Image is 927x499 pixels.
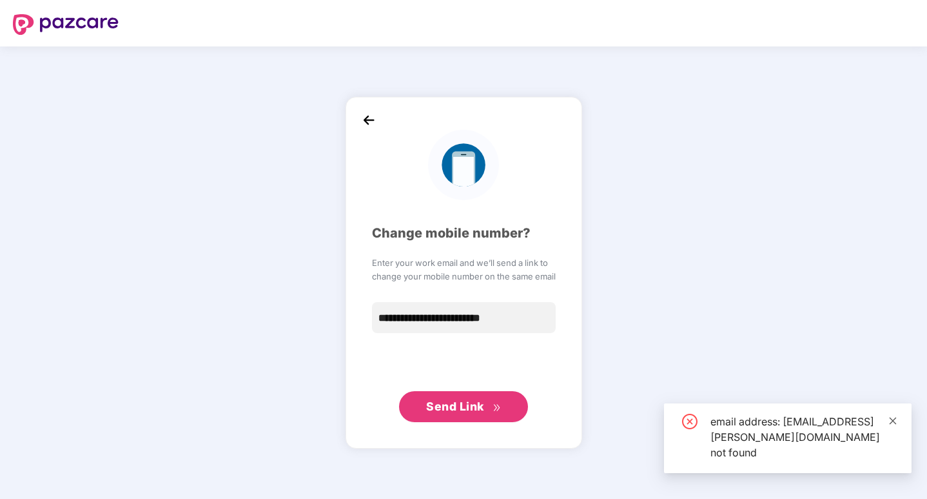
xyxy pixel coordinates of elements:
span: double-right [493,403,501,412]
span: close [888,416,897,425]
span: Enter your work email and we’ll send a link to [372,256,556,269]
div: Change mobile number? [372,223,556,243]
div: email address: [EMAIL_ADDRESS][PERSON_NAME][DOMAIN_NAME] not found [710,414,896,460]
span: close-circle [682,414,698,429]
span: change your mobile number on the same email [372,270,556,283]
img: logo [428,130,498,200]
button: Send Linkdouble-right [399,391,528,422]
span: Send Link [426,400,484,413]
img: back_icon [359,110,378,130]
img: logo [13,14,119,35]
